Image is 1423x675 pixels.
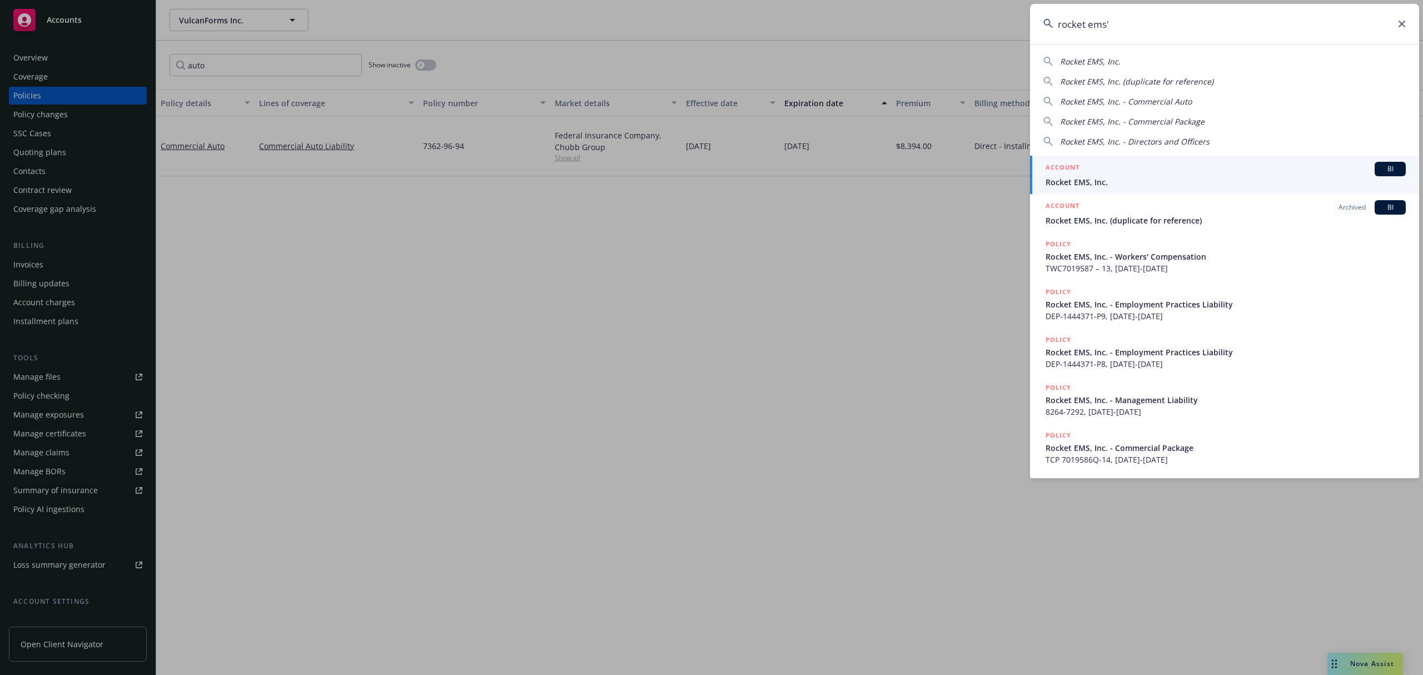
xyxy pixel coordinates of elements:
span: Rocket EMS, Inc. [1046,176,1406,188]
a: POLICYRocket EMS, Inc. - Commercial PackageTCP 7019586Q-14, [DATE]-[DATE] [1030,424,1419,471]
span: Rocket EMS, Inc. - Employment Practices Liability [1046,299,1406,310]
a: POLICYRocket EMS, Inc. - Management Liability8264-7292, [DATE]-[DATE] [1030,376,1419,424]
h5: POLICY [1046,239,1071,250]
a: ACCOUNTArchivedBIRocket EMS, Inc. (duplicate for reference) [1030,194,1419,232]
span: Rocket EMS, Inc. - Workers' Compensation [1046,251,1406,262]
span: Rocket EMS, Inc. - Commercial Auto [1060,96,1192,107]
h5: POLICY [1046,286,1071,297]
span: Rocket EMS, Inc. - Commercial Package [1060,116,1205,127]
h5: POLICY [1046,334,1071,345]
span: Rocket EMS, Inc. - Employment Practices Liability [1046,346,1406,358]
span: Rocket EMS, Inc. - Commercial Package [1046,442,1406,454]
span: Rocket EMS, Inc. - Management Liability [1046,394,1406,406]
a: POLICYRocket EMS, Inc. - Workers' CompensationTWC7019587 – 13, [DATE]-[DATE] [1030,232,1419,280]
span: 8264-7292, [DATE]-[DATE] [1046,406,1406,418]
span: Rocket EMS, Inc. (duplicate for reference) [1060,76,1213,87]
span: DEP-1444371-P9, [DATE]-[DATE] [1046,310,1406,322]
a: POLICYRocket EMS, Inc. - Employment Practices LiabilityDEP-1444371-P8, [DATE]-[DATE] [1030,328,1419,376]
span: Rocket EMS, Inc. - Directors and Officers [1060,136,1210,147]
h5: ACCOUNT [1046,200,1079,214]
span: Archived [1339,202,1366,212]
a: POLICYRocket EMS, Inc. - Employment Practices LiabilityDEP-1444371-P9, [DATE]-[DATE] [1030,280,1419,328]
span: DEP-1444371-P8, [DATE]-[DATE] [1046,358,1406,370]
a: ACCOUNTBIRocket EMS, Inc. [1030,156,1419,194]
span: Rocket EMS, Inc. [1060,56,1121,67]
h5: ACCOUNT [1046,162,1079,175]
span: Rocket EMS, Inc. (duplicate for reference) [1046,215,1406,226]
span: BI [1379,164,1401,174]
h5: POLICY [1046,382,1071,393]
h5: POLICY [1046,430,1071,441]
input: Search... [1030,4,1419,44]
span: BI [1379,202,1401,212]
span: TCP 7019586Q-14, [DATE]-[DATE] [1046,454,1406,465]
span: TWC7019587 – 13, [DATE]-[DATE] [1046,262,1406,274]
